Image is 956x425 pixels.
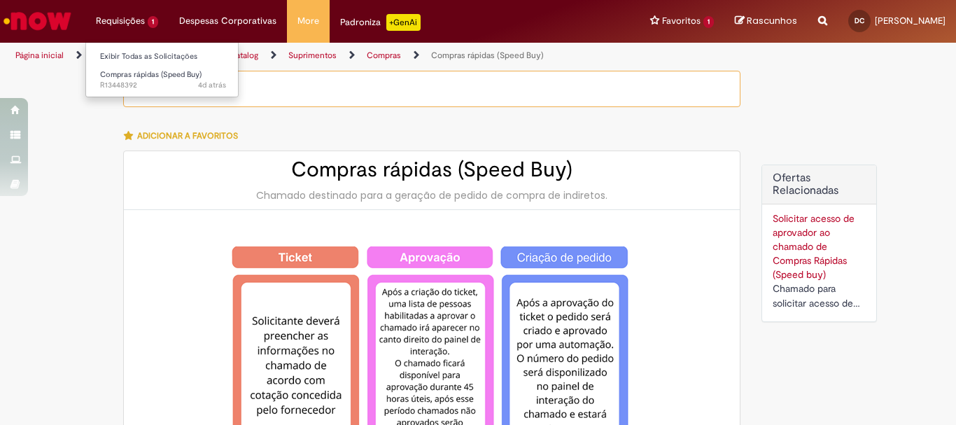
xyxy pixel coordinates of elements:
time: 26/08/2025 13:42:53 [198,80,226,90]
span: R13448392 [100,80,226,91]
span: 1 [703,16,714,28]
span: Favoritos [662,14,701,28]
img: ServiceNow [1,7,73,35]
span: 1 [148,16,158,28]
h2: Ofertas Relacionadas [773,172,866,197]
a: Aberto R13448392 : Compras rápidas (Speed Buy) [86,67,240,93]
span: Adicionar a Favoritos [137,130,238,141]
span: 4d atrás [198,80,226,90]
a: Página inicial [15,50,64,61]
a: Exibir Todas as Solicitações [86,49,240,64]
a: Solicitar acesso de aprovador ao chamado de Compras Rápidas (Speed buy) [773,212,855,281]
span: Rascunhos [747,14,797,27]
span: DC [855,16,864,25]
div: Chamado destinado para a geração de pedido de compra de indiretos. [138,188,726,202]
span: Compras rápidas (Speed Buy) [100,69,202,80]
a: Suprimentos [288,50,337,61]
a: Compras [367,50,401,61]
a: Compras rápidas (Speed Buy) [431,50,544,61]
h2: Compras rápidas (Speed Buy) [138,158,726,181]
div: Ofertas Relacionadas [761,165,877,322]
ul: Trilhas de página [10,43,627,69]
a: Rascunhos [735,15,797,28]
span: Despesas Corporativas [179,14,276,28]
span: [PERSON_NAME] [875,15,946,27]
span: More [297,14,319,28]
div: Padroniza [340,14,421,31]
div: Obrigatório um anexo. [123,71,740,107]
ul: Requisições [85,42,239,97]
span: Requisições [96,14,145,28]
button: Adicionar a Favoritos [123,121,246,151]
div: Chamado para solicitar acesso de aprovador ao ticket de Speed buy [773,281,866,311]
p: +GenAi [386,14,421,31]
